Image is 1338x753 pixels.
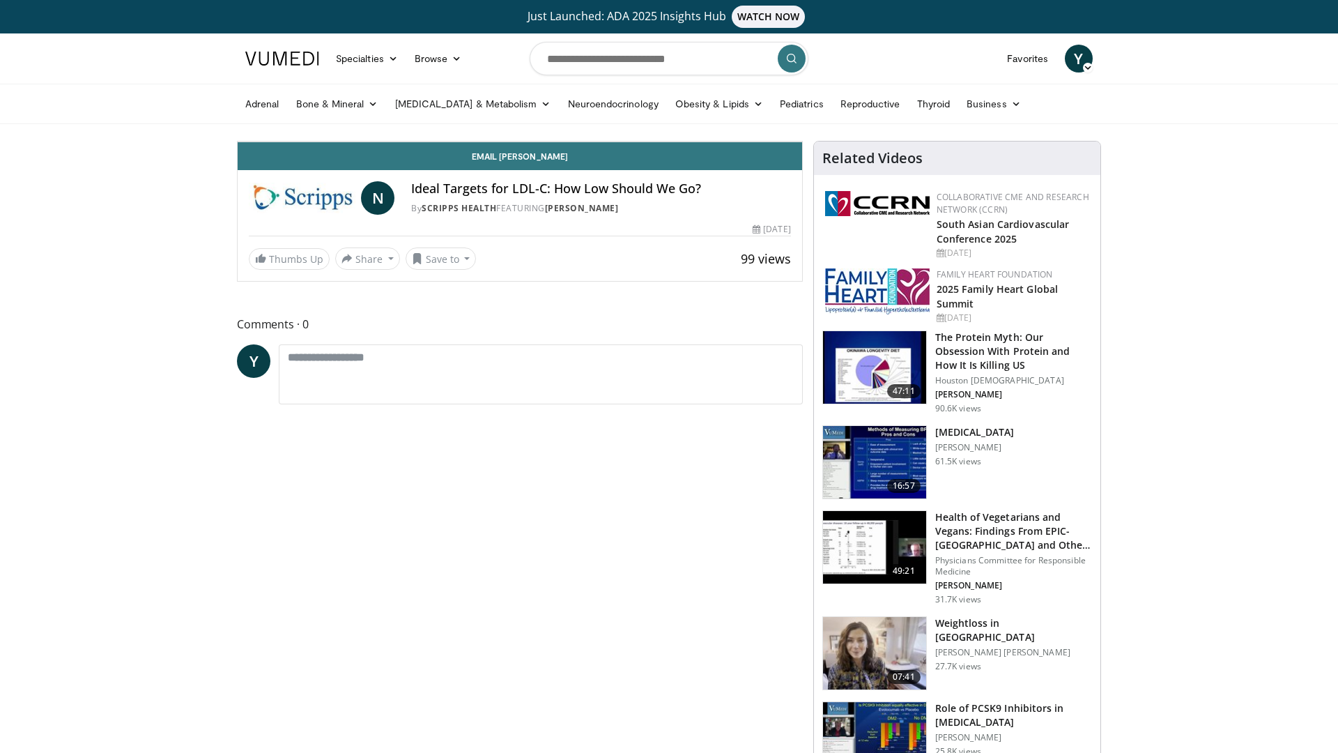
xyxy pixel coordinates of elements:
[288,90,387,118] a: Bone & Mineral
[935,403,981,414] p: 90.6K views
[909,90,959,118] a: Thyroid
[406,45,470,73] a: Browse
[935,510,1092,552] h3: Health of Vegetarians and Vegans: Findings From EPIC-[GEOGRAPHIC_DATA] and Othe…
[545,202,619,214] a: [PERSON_NAME]
[832,90,909,118] a: Reproductive
[771,90,832,118] a: Pediatrics
[935,661,981,672] p: 27.7K views
[422,202,496,214] a: Scripps Health
[249,181,355,215] img: Scripps Health
[935,580,1092,591] p: [PERSON_NAME]
[825,268,930,314] img: 96363db5-6b1b-407f-974b-715268b29f70.jpeg.150x105_q85_autocrop_double_scale_upscale_version-0.2.jpg
[237,344,270,378] a: Y
[822,616,1092,690] a: 07:41 Weightloss in [GEOGRAPHIC_DATA] [PERSON_NAME] [PERSON_NAME] 27.7K views
[406,248,477,270] button: Save to
[328,45,406,73] a: Specialties
[411,202,790,215] div: By FEATURING
[935,701,1092,729] h3: Role of PCSK9 Inhibitors in [MEDICAL_DATA]
[732,6,806,28] span: WATCH NOW
[887,384,921,398] span: 47:11
[935,375,1092,386] p: Houston [DEMOGRAPHIC_DATA]
[935,425,1015,439] h3: [MEDICAL_DATA]
[825,191,930,216] img: a04ee3ba-8487-4636-b0fb-5e8d268f3737.png.150x105_q85_autocrop_double_scale_upscale_version-0.2.png
[1065,45,1093,73] a: Y
[937,191,1089,215] a: Collaborative CME and Research Network (CCRN)
[823,331,926,404] img: b7b8b05e-5021-418b-a89a-60a270e7cf82.150x105_q85_crop-smart_upscale.jpg
[238,142,802,170] a: Email [PERSON_NAME]
[937,268,1053,280] a: Family Heart Foundation
[935,594,981,605] p: 31.7K views
[247,6,1091,28] a: Just Launched: ADA 2025 Insights HubWATCH NOW
[935,456,981,467] p: 61.5K views
[935,330,1092,372] h3: The Protein Myth: Our Obsession With Protein and How It Is Killing US
[387,90,560,118] a: [MEDICAL_DATA] & Metabolism
[667,90,771,118] a: Obesity & Lipids
[237,90,288,118] a: Adrenal
[249,248,330,270] a: Thumbs Up
[560,90,667,118] a: Neuroendocrinology
[937,218,1070,245] a: South Asian Cardiovascular Conference 2025
[530,42,808,75] input: Search topics, interventions
[999,45,1056,73] a: Favorites
[823,426,926,499] img: a92b9a22-396b-4790-a2bb-5028b5f4e720.150x105_q85_crop-smart_upscale.jpg
[935,616,1092,644] h3: Weightloss in [GEOGRAPHIC_DATA]
[411,181,790,197] h4: Ideal Targets for LDL-C: How Low Should We Go?
[935,647,1092,658] p: [PERSON_NAME] [PERSON_NAME]
[361,181,394,215] a: N
[741,250,791,267] span: 99 views
[887,564,921,578] span: 49:21
[823,617,926,690] img: 9983fed1-7565-45be-8934-aef1103ce6e2.150x105_q85_crop-smart_upscale.jpg
[935,442,1015,453] p: [PERSON_NAME]
[823,511,926,584] img: 606f2b51-b844-428b-aa21-8c0c72d5a896.150x105_q85_crop-smart_upscale.jpg
[822,425,1092,499] a: 16:57 [MEDICAL_DATA] [PERSON_NAME] 61.5K views
[937,282,1058,310] a: 2025 Family Heart Global Summit
[935,555,1092,577] p: Physicians Committee for Responsible Medicine
[937,312,1089,324] div: [DATE]
[822,150,923,167] h4: Related Videos
[935,389,1092,400] p: [PERSON_NAME]
[822,510,1092,605] a: 49:21 Health of Vegetarians and Vegans: Findings From EPIC-[GEOGRAPHIC_DATA] and Othe… Physicians...
[245,52,319,66] img: VuMedi Logo
[937,247,1089,259] div: [DATE]
[935,732,1092,743] p: [PERSON_NAME]
[958,90,1029,118] a: Business
[822,330,1092,414] a: 47:11 The Protein Myth: Our Obsession With Protein and How It Is Killing US Houston [DEMOGRAPHIC_...
[237,315,803,333] span: Comments 0
[335,248,400,270] button: Share
[238,142,802,142] video-js: Video Player
[887,670,921,684] span: 07:41
[753,223,790,236] div: [DATE]
[887,479,921,493] span: 16:57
